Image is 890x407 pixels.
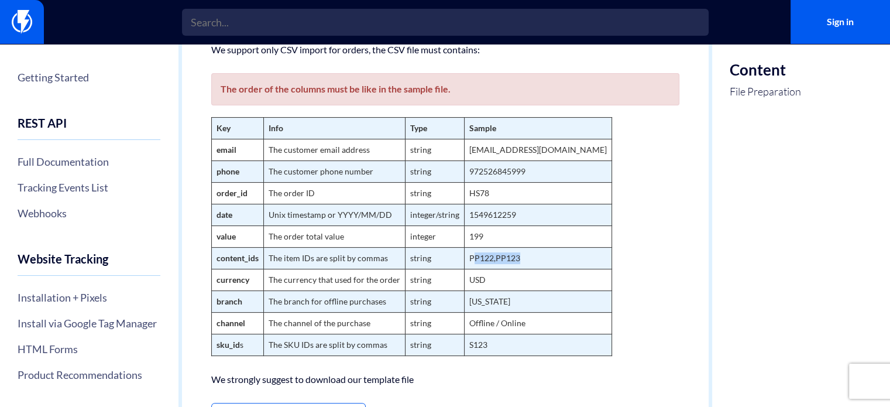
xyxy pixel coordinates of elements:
[263,313,405,334] td: The channel of the purchase
[464,248,611,269] td: PP122,PP123
[217,296,242,306] strong: branch
[221,83,451,94] b: The order of the columns must be like in the sample file.
[464,334,611,356] td: S123
[263,334,405,356] td: The SKU IDs are split by commas
[263,248,405,269] td: The item IDs are split by commas
[263,204,405,226] td: Unix timestamp or YYYY/MM/DD
[464,161,611,183] td: 972526845999
[217,188,248,198] strong: order_id
[211,44,679,56] p: We support only CSV import for orders, the CSV file must contains:
[211,374,679,385] p: We strongly suggest to download our template file
[211,334,263,356] td: s
[217,340,240,350] strong: sku_id
[217,318,245,328] strong: channel
[405,248,464,269] td: string
[263,226,405,248] td: The order total value
[263,183,405,204] td: The order ID
[18,365,160,385] a: Product Recommendations
[263,269,405,291] td: The currency that used for the order
[217,123,231,133] strong: Key
[18,339,160,359] a: HTML Forms
[405,161,464,183] td: string
[405,139,464,161] td: string
[18,67,160,87] a: Getting Started
[405,291,464,313] td: string
[269,123,283,133] strong: Info
[464,139,611,161] td: [EMAIL_ADDRESS][DOMAIN_NAME]
[217,275,249,285] strong: currency
[405,334,464,356] td: string
[182,9,709,36] input: Search...
[217,231,236,241] strong: value
[18,177,160,197] a: Tracking Events List
[405,183,464,204] td: string
[464,226,611,248] td: 199
[464,291,611,313] td: [US_STATE]
[410,123,427,133] strong: Type
[18,288,160,307] a: Installation + Pixels
[263,291,405,313] td: The branch for offline purchases
[18,203,160,223] a: Webhooks
[464,313,611,334] td: Offline / Online
[730,61,801,78] h3: Content
[18,152,160,172] a: Full Documentation
[405,313,464,334] td: string
[730,84,801,100] a: File Preparation
[405,269,464,291] td: string
[464,269,611,291] td: USD
[18,313,160,333] a: Install via Google Tag Manager
[263,139,405,161] td: The customer email address
[464,204,611,226] td: 1549612259
[217,253,259,263] strong: content_ids
[405,204,464,226] td: integer/string
[217,210,232,220] strong: date
[217,145,236,155] strong: email
[18,117,160,140] h4: REST API
[464,183,611,204] td: HS78
[263,161,405,183] td: The customer phone number
[469,123,496,133] strong: Sample
[405,226,464,248] td: integer
[18,252,160,276] h4: Website Tracking
[217,166,239,176] strong: phone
